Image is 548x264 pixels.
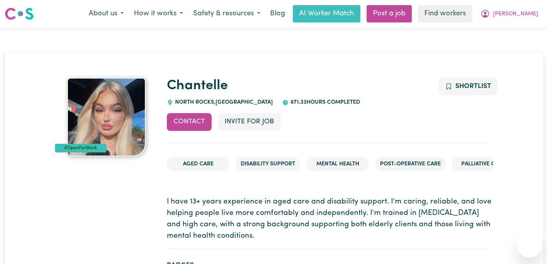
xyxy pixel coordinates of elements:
button: Add to shortlist [438,78,498,95]
iframe: Button to launch messaging window [517,233,542,258]
a: Find workers [418,5,472,22]
img: Chantelle [67,78,146,156]
a: Post a job [367,5,412,22]
button: Invite for Job [218,113,281,130]
span: Shortlist [455,83,491,90]
a: Chantelle's profile picture'#OpenForWork [55,78,157,156]
li: Disability Support [236,157,300,172]
img: Careseekers logo [5,7,34,21]
button: Contact [167,113,212,130]
span: [PERSON_NAME] [493,10,538,18]
div: #OpenForWork [55,144,106,152]
li: Post-operative care [375,157,446,172]
button: Safety & resources [188,5,265,22]
li: Mental Health [306,157,369,172]
button: About us [84,5,129,22]
span: NORTH ROCKS , [GEOGRAPHIC_DATA] [173,99,273,105]
p: I have 13+ years experience in aged care and disability support. I’m caring, reliable, and love h... [167,196,493,242]
span: 871.33 hours completed [289,99,360,105]
a: Blog [265,5,290,22]
a: Chantelle [167,79,228,93]
li: Aged Care [167,157,230,172]
a: AI Worker Match [293,5,360,22]
a: Careseekers logo [5,5,34,23]
li: Palliative care [452,157,515,172]
button: My Account [475,5,543,22]
button: How it works [129,5,188,22]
